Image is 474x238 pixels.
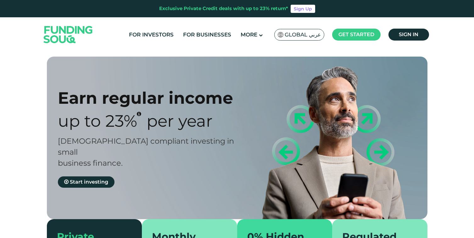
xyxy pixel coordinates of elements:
a: For Businesses [181,30,233,40]
a: For Investors [127,30,175,40]
span: Up to 23% [58,111,137,131]
img: Logo [37,19,99,50]
a: Start investing [58,176,114,188]
a: Sign Up [291,5,315,13]
span: Start investing [70,179,108,185]
div: Earn regular income [58,88,248,108]
span: [DEMOGRAPHIC_DATA] compliant investing in small business finance. [58,136,234,168]
span: Get started [338,31,374,37]
span: Sign in [399,31,418,37]
div: Exclusive Private Credit deals with up to 23% return* [159,5,288,12]
a: Sign in [388,29,429,41]
span: Global عربي [285,31,321,38]
span: More [241,31,257,38]
img: SA Flag [278,32,283,37]
span: Per Year [147,111,213,131]
i: 23% IRR (expected) ~ 15% Net yield (expected) [137,111,141,116]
